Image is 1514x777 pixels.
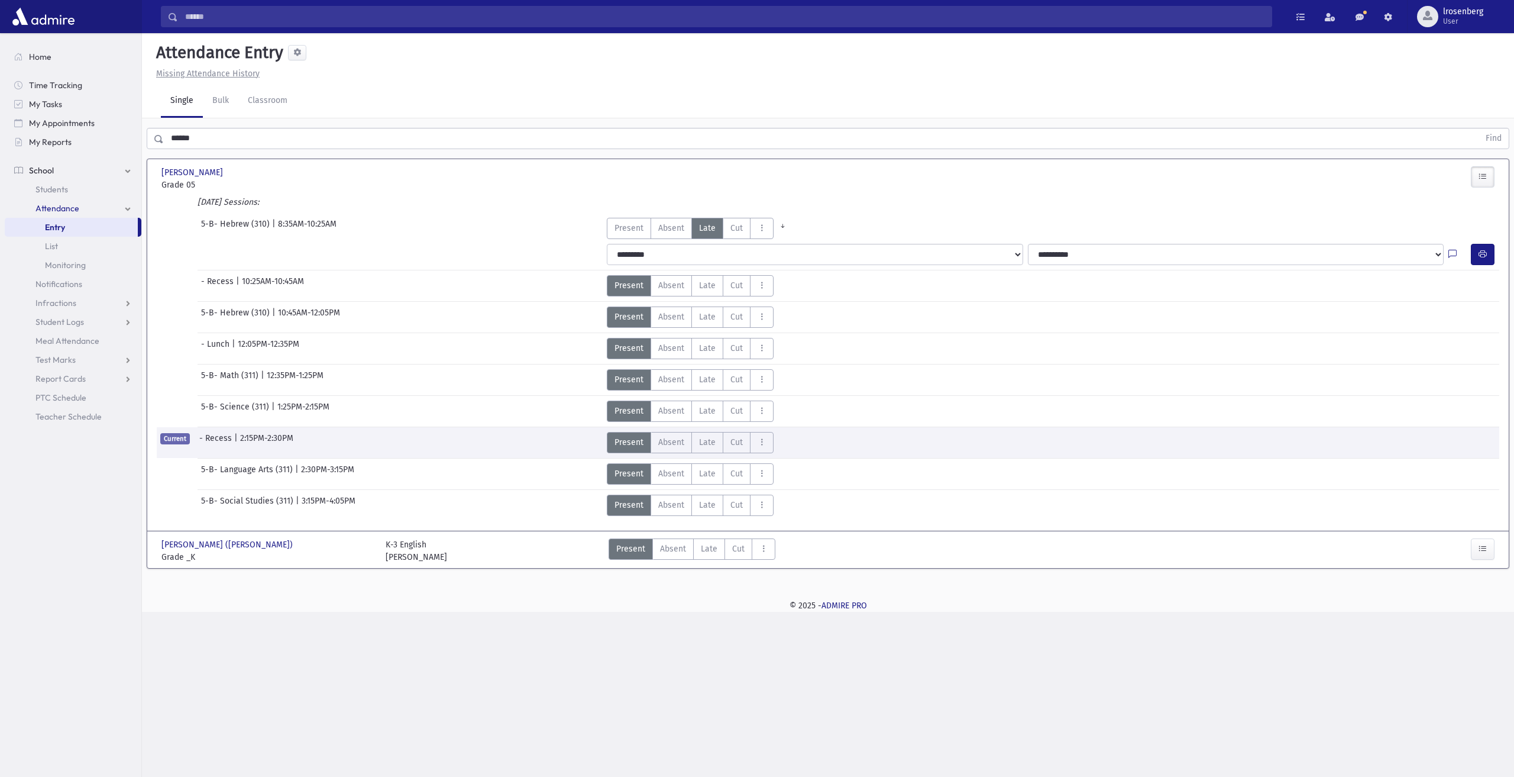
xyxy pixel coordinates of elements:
[5,180,141,199] a: Students
[238,85,297,118] a: Classroom
[35,411,102,422] span: Teacher Schedule
[701,543,717,555] span: Late
[614,311,643,323] span: Present
[296,495,302,516] span: |
[5,388,141,407] a: PTC Schedule
[35,279,82,289] span: Notifications
[161,85,203,118] a: Single
[730,499,743,511] span: Cut
[278,307,340,328] span: 10:45AM-12:05PM
[607,369,774,391] div: AttTypes
[658,311,684,323] span: Absent
[614,279,643,292] span: Present
[730,311,743,323] span: Cut
[29,51,51,62] span: Home
[607,495,774,516] div: AttTypes
[161,179,374,191] span: Grade 05
[699,405,716,417] span: Late
[5,199,141,218] a: Attendance
[35,354,76,365] span: Test Marks
[45,241,58,252] span: List
[201,401,271,422] span: 5-B- Science (311)
[658,468,684,480] span: Absent
[29,99,62,109] span: My Tasks
[607,463,774,485] div: AttTypes
[614,373,643,386] span: Present
[203,85,238,118] a: Bulk
[5,331,141,350] a: Meal Attendance
[658,405,684,417] span: Absent
[5,350,141,369] a: Test Marks
[5,237,141,256] a: List
[5,312,141,331] a: Student Logs
[658,436,684,449] span: Absent
[614,405,643,417] span: Present
[614,436,643,449] span: Present
[607,401,774,422] div: AttTypes
[614,499,643,511] span: Present
[699,499,716,511] span: Late
[5,275,141,294] a: Notifications
[699,342,716,354] span: Late
[45,222,65,233] span: Entry
[35,203,79,214] span: Attendance
[730,436,743,449] span: Cut
[277,401,329,422] span: 1:25PM-2:15PM
[658,279,684,292] span: Absent
[607,338,774,359] div: AttTypes
[272,307,278,328] span: |
[658,499,684,511] span: Absent
[699,436,716,449] span: Late
[658,222,684,234] span: Absent
[35,298,76,308] span: Infractions
[607,432,774,453] div: AttTypes
[386,539,447,563] div: K-3 English [PERSON_NAME]
[1443,17,1483,26] span: User
[161,539,295,551] span: [PERSON_NAME] ([PERSON_NAME])
[267,369,323,391] span: 12:35PM-1:25PM
[295,463,301,485] span: |
[301,463,354,485] span: 2:30PM-3:15PM
[614,222,643,234] span: Present
[302,495,355,516] span: 3:15PM-4:05PM
[201,307,272,328] span: 5-B- Hebrew (310)
[5,133,141,151] a: My Reports
[5,294,141,312] a: Infractions
[35,373,86,384] span: Report Cards
[5,114,141,133] a: My Appointments
[35,184,68,195] span: Students
[35,336,99,346] span: Meal Attendance
[5,95,141,114] a: My Tasks
[5,256,141,275] a: Monitoring
[730,405,743,417] span: Cut
[5,218,138,237] a: Entry
[5,369,141,388] a: Report Cards
[240,432,293,453] span: 2:15PM-2:30PM
[261,369,267,391] span: |
[161,599,1495,612] div: © 2025 -
[607,275,774,296] div: AttTypes
[201,495,296,516] span: 5-B- Social Studies (311)
[5,76,141,95] a: Time Tracking
[732,543,745,555] span: Cut
[730,222,743,234] span: Cut
[161,166,225,179] span: [PERSON_NAME]
[614,342,643,354] span: Present
[161,551,374,563] span: Grade _K
[1443,7,1483,17] span: lrosenberg
[201,338,232,359] span: - Lunch
[29,137,72,147] span: My Reports
[151,43,283,63] h5: Attendance Entry
[699,279,716,292] span: Late
[614,468,643,480] span: Present
[730,373,743,386] span: Cut
[609,539,775,563] div: AttTypes
[660,543,686,555] span: Absent
[199,432,234,453] span: - Recess
[35,317,84,327] span: Student Logs
[9,5,77,28] img: AdmirePro
[699,311,716,323] span: Late
[156,69,260,79] u: Missing Attendance History
[45,260,86,270] span: Monitoring
[271,401,277,422] span: |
